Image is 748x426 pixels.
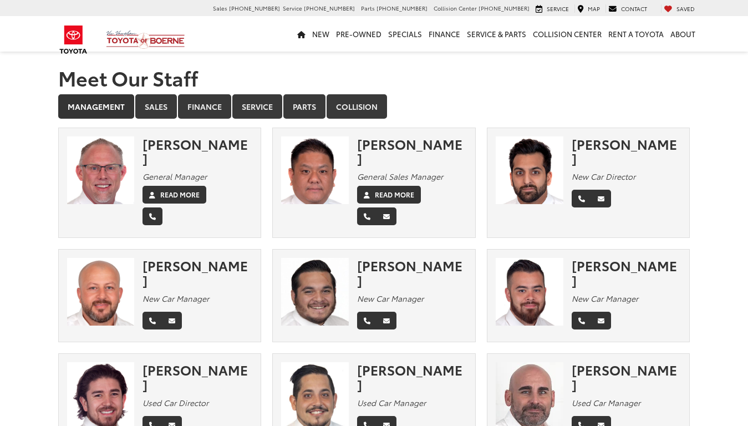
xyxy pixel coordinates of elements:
span: Map [588,4,600,13]
a: Collision [327,94,387,119]
a: Phone [572,312,592,329]
a: Contact [605,4,650,13]
div: Department Tabs [58,94,690,120]
a: Map [574,4,603,13]
img: Vic Vaughan Toyota of Boerne [106,30,185,49]
div: [PERSON_NAME] [357,362,467,392]
div: [PERSON_NAME] [357,136,467,166]
a: Phone [143,207,162,225]
span: Parts [361,4,375,12]
a: Collision Center [530,16,605,52]
a: Home [294,16,309,52]
a: Finance [178,94,231,119]
span: Contact [621,4,647,13]
a: Email [376,312,396,329]
label: Read More [375,190,414,200]
a: Sales [135,94,177,119]
div: [PERSON_NAME] [143,258,252,287]
span: [PHONE_NUMBER] [479,4,530,12]
a: Finance [425,16,464,52]
em: New Car Manager [357,293,424,304]
a: Phone [357,312,377,329]
a: My Saved Vehicles [661,4,698,13]
img: Sam Abraham [67,258,135,326]
div: [PERSON_NAME] [572,362,681,392]
em: New Car Manager [143,293,209,304]
a: Email [591,312,611,329]
span: Collision Center [434,4,477,12]
em: New Car Manager [572,293,638,304]
em: Used Car Manager [357,397,426,408]
div: [PERSON_NAME] [143,136,252,166]
a: Specials [385,16,425,52]
span: [PHONE_NUMBER] [229,4,280,12]
a: Email [162,312,182,329]
a: Rent a Toyota [605,16,667,52]
a: New [309,16,333,52]
a: Parts [283,94,325,119]
img: Tuan Tran [281,136,349,204]
h1: Meet Our Staff [58,67,690,89]
span: Saved [676,4,695,13]
img: Toyota [53,22,94,58]
a: Email [591,190,611,207]
span: Service [283,4,302,12]
em: Used Car Director [143,397,208,408]
div: [PERSON_NAME] [143,362,252,392]
em: General Manager [143,171,207,182]
a: Read More [357,186,421,204]
a: Read More [143,186,206,204]
img: Aman Shiekh [496,136,563,204]
a: Email [376,207,396,225]
img: Jerry Gomez [281,258,349,326]
label: Read More [160,190,200,200]
a: Management [58,94,134,119]
a: Phone [357,207,377,225]
span: [PHONE_NUMBER] [304,4,355,12]
img: Aaron Cooper [496,258,563,326]
span: Sales [213,4,227,12]
span: Service [547,4,569,13]
div: [PERSON_NAME] [357,258,467,287]
em: New Car Director [572,171,635,182]
a: Service [533,4,572,13]
a: Service & Parts: Opens in a new tab [464,16,530,52]
em: General Sales Manager [357,171,443,182]
div: [PERSON_NAME] [572,136,681,166]
span: [PHONE_NUMBER] [376,4,428,12]
img: Chris Franklin [67,136,135,204]
a: Pre-Owned [333,16,385,52]
div: [PERSON_NAME] [572,258,681,287]
a: Service [232,94,282,119]
a: About [667,16,699,52]
a: Phone [572,190,592,207]
a: Phone [143,312,162,329]
em: Used Car Manager [572,397,640,408]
